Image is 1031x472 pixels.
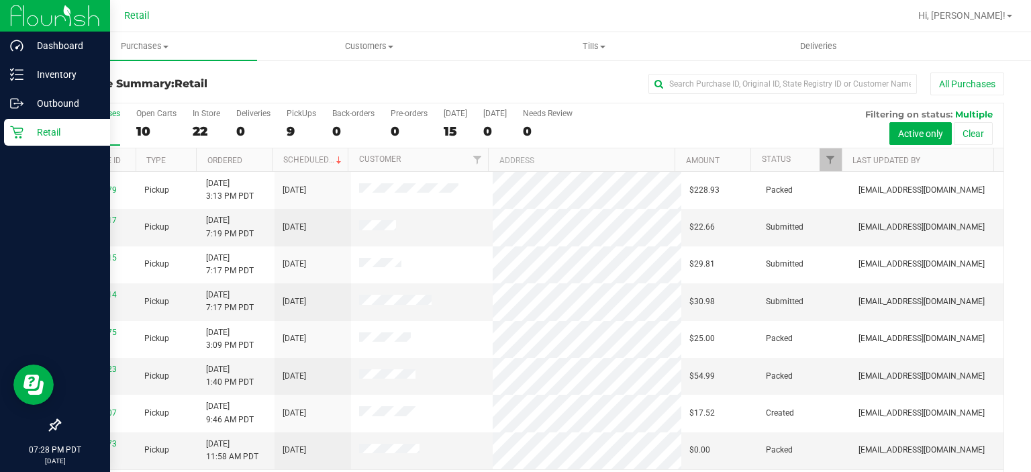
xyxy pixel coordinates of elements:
[144,370,169,383] span: Pickup
[206,438,258,463] span: [DATE] 11:58 AM PDT
[391,124,428,139] div: 0
[13,365,54,405] iframe: Resource center
[283,295,306,308] span: [DATE]
[144,444,169,457] span: Pickup
[236,124,271,139] div: 0
[766,221,803,234] span: Submitted
[207,156,242,165] a: Ordered
[206,400,254,426] span: [DATE] 9:46 AM PDT
[193,124,220,139] div: 22
[287,124,316,139] div: 9
[206,326,254,352] span: [DATE] 3:09 PM PDT
[144,258,169,271] span: Pickup
[175,77,207,90] span: Retail
[483,124,507,139] div: 0
[766,444,793,457] span: Packed
[852,156,920,165] a: Last Updated By
[283,444,306,457] span: [DATE]
[206,252,254,277] span: [DATE] 7:17 PM PDT
[466,148,488,171] a: Filter
[782,40,855,52] span: Deliveries
[689,332,715,345] span: $25.00
[858,258,985,271] span: [EMAIL_ADDRESS][DOMAIN_NAME]
[144,221,169,234] span: Pickup
[283,221,306,234] span: [DATE]
[283,184,306,197] span: [DATE]
[865,109,952,120] span: Filtering on status:
[889,122,952,145] button: Active only
[483,40,706,52] span: Tills
[193,109,220,118] div: In Store
[23,124,104,140] p: Retail
[258,40,481,52] span: Customers
[287,109,316,118] div: PickUps
[206,177,254,203] span: [DATE] 3:13 PM PDT
[206,289,254,314] span: [DATE] 7:17 PM PDT
[858,332,985,345] span: [EMAIL_ADDRESS][DOMAIN_NAME]
[444,109,467,118] div: [DATE]
[332,109,375,118] div: Back-orders
[483,109,507,118] div: [DATE]
[686,156,720,165] a: Amount
[858,407,985,420] span: [EMAIL_ADDRESS][DOMAIN_NAME]
[689,407,715,420] span: $17.52
[283,155,344,164] a: Scheduled
[257,32,482,60] a: Customers
[482,32,707,60] a: Tills
[689,184,720,197] span: $228.93
[689,444,710,457] span: $0.00
[144,332,169,345] span: Pickup
[762,154,791,164] a: Status
[136,109,177,118] div: Open Carts
[59,78,374,90] h3: Purchase Summary:
[523,124,573,139] div: 0
[283,407,306,420] span: [DATE]
[766,184,793,197] span: Packed
[930,73,1004,95] button: All Purchases
[144,184,169,197] span: Pickup
[124,10,150,21] span: Retail
[283,332,306,345] span: [DATE]
[10,68,23,81] inline-svg: Inventory
[689,295,715,308] span: $30.98
[858,370,985,383] span: [EMAIL_ADDRESS][DOMAIN_NAME]
[283,258,306,271] span: [DATE]
[146,156,166,165] a: Type
[206,214,254,240] span: [DATE] 7:19 PM PDT
[10,126,23,139] inline-svg: Retail
[32,32,257,60] a: Purchases
[283,370,306,383] span: [DATE]
[766,258,803,271] span: Submitted
[523,109,573,118] div: Needs Review
[10,97,23,110] inline-svg: Outbound
[689,258,715,271] span: $29.81
[144,407,169,420] span: Pickup
[391,109,428,118] div: Pre-orders
[23,95,104,111] p: Outbound
[955,109,993,120] span: Multiple
[689,221,715,234] span: $22.66
[954,122,993,145] button: Clear
[23,38,104,54] p: Dashboard
[858,444,985,457] span: [EMAIL_ADDRESS][DOMAIN_NAME]
[858,184,985,197] span: [EMAIL_ADDRESS][DOMAIN_NAME]
[444,124,467,139] div: 15
[766,332,793,345] span: Packed
[236,109,271,118] div: Deliveries
[918,10,1005,21] span: Hi, [PERSON_NAME]!
[766,370,793,383] span: Packed
[858,295,985,308] span: [EMAIL_ADDRESS][DOMAIN_NAME]
[359,154,401,164] a: Customer
[648,74,917,94] input: Search Purchase ID, Original ID, State Registry ID or Customer Name...
[706,32,931,60] a: Deliveries
[144,295,169,308] span: Pickup
[32,40,257,52] span: Purchases
[23,66,104,83] p: Inventory
[10,39,23,52] inline-svg: Dashboard
[766,295,803,308] span: Submitted
[689,370,715,383] span: $54.99
[488,148,675,172] th: Address
[6,444,104,456] p: 07:28 PM PDT
[6,456,104,466] p: [DATE]
[332,124,375,139] div: 0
